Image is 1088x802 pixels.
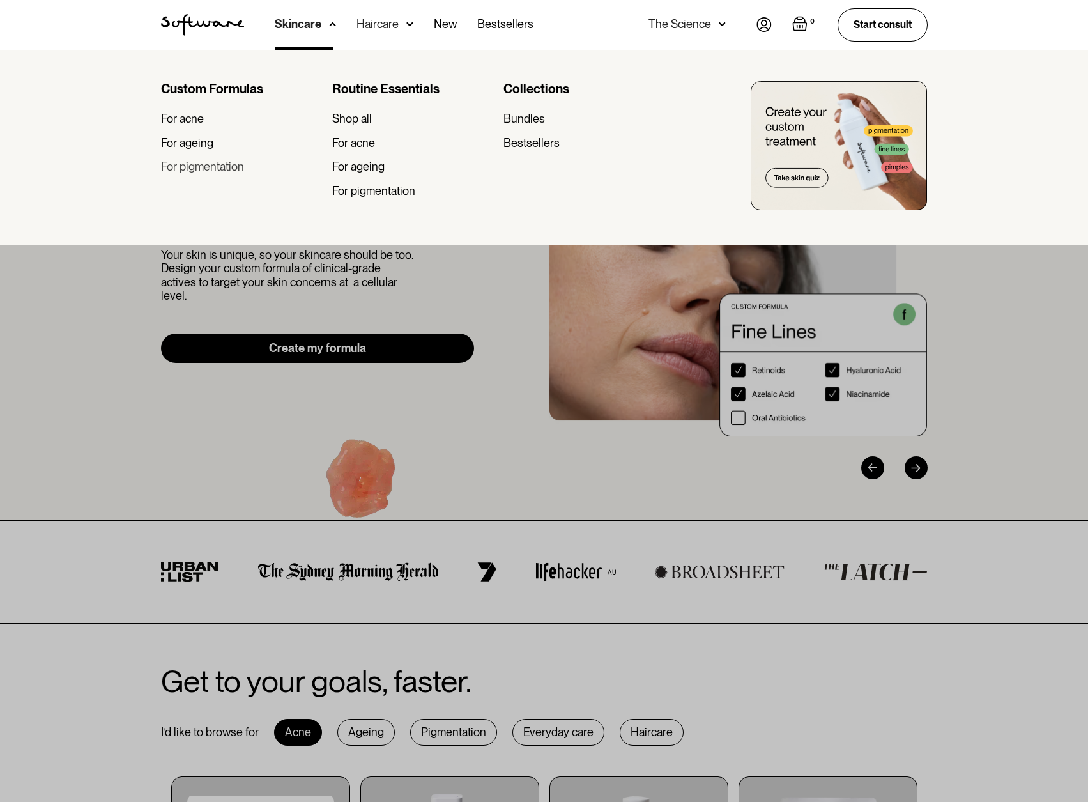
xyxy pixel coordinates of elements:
div: Routine Essentials [332,81,493,96]
img: arrow down [406,18,413,31]
img: arrow down [329,18,336,31]
img: create you custom treatment bottle [751,81,927,210]
a: Bundles [503,112,664,126]
img: arrow down [719,18,726,31]
a: Start consult [838,8,928,41]
a: For ageing [161,136,322,150]
div: Custom Formulas [161,81,322,96]
a: Bestsellers [503,136,664,150]
div: Collections [503,81,664,96]
a: For ageing [332,160,493,174]
div: The Science [648,18,711,31]
div: For ageing [161,136,213,150]
div: For ageing [332,160,385,174]
div: Shop all [332,112,372,126]
a: For pigmentation [332,184,493,198]
div: For acne [161,112,204,126]
a: For acne [332,136,493,150]
div: Haircare [356,18,399,31]
a: Shop all [332,112,493,126]
div: 0 [808,16,817,27]
a: For pigmentation [161,160,322,174]
div: For pigmentation [161,160,244,174]
img: Software Logo [161,14,244,36]
a: Open empty cart [792,16,817,34]
a: For acne [161,112,322,126]
div: Bestsellers [503,136,560,150]
a: home [161,14,244,36]
div: For acne [332,136,375,150]
div: For pigmentation [332,184,415,198]
div: Skincare [275,18,321,31]
div: Bundles [503,112,545,126]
